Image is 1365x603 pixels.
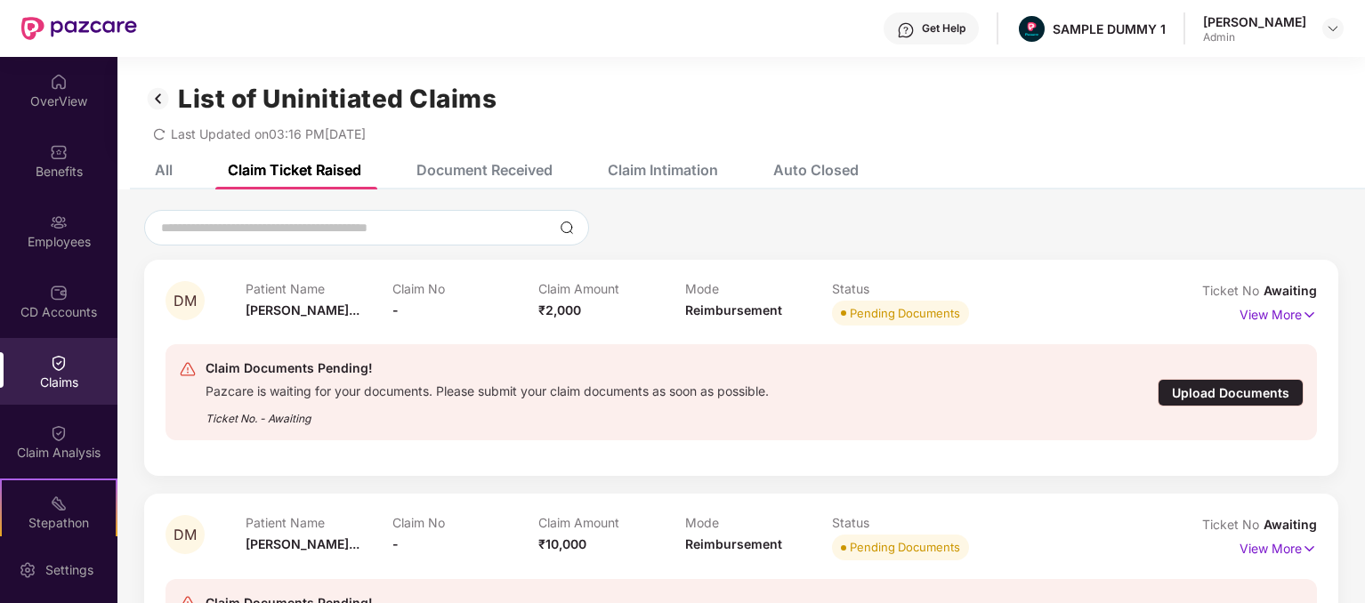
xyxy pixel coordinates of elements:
p: Claim No [392,515,539,530]
span: DM [174,293,197,309]
span: Ticket No [1202,517,1264,532]
span: Last Updated on 03:16 PM[DATE] [171,126,366,141]
span: [PERSON_NAME]... [246,536,359,551]
div: Admin [1203,30,1306,44]
img: svg+xml;base64,PHN2ZyB4bWxucz0iaHR0cDovL3d3dy53My5vcmcvMjAwMC9zdmciIHdpZHRoPSIxNyIgaGVpZ2h0PSIxNy... [1302,305,1317,325]
span: [PERSON_NAME]... [246,302,359,318]
p: Status [832,281,979,296]
span: Awaiting [1264,283,1317,298]
img: svg+xml;base64,PHN2ZyBpZD0iU2VhcmNoLTMyeDMyIiB4bWxucz0iaHR0cDovL3d3dy53My5vcmcvMjAwMC9zdmciIHdpZH... [560,221,574,235]
img: svg+xml;base64,PHN2ZyBpZD0iQ0RfQWNjb3VudHMiIGRhdGEtbmFtZT0iQ0QgQWNjb3VudHMiIHhtbG5zPSJodHRwOi8vd3... [50,284,68,301]
div: Claim Ticket Raised [228,161,361,179]
p: Mode [685,515,832,530]
div: Upload Documents [1158,379,1304,406]
p: Mode [685,281,832,296]
p: Patient Name [246,281,392,296]
div: Ticket No. - Awaiting [206,399,769,427]
img: svg+xml;base64,PHN2ZyBpZD0iSG9tZSIgeG1sbnM9Imh0dHA6Ly93d3cudzMub3JnLzIwMDAvc3ZnIiB3aWR0aD0iMjAiIG... [50,73,68,91]
span: Ticket No [1202,283,1264,298]
div: Auto Closed [773,161,859,179]
div: Pending Documents [850,304,960,322]
div: Pazcare is waiting for your documents. Please submit your claim documents as soon as possible. [206,379,769,399]
img: svg+xml;base64,PHN2ZyBpZD0iSGVscC0zMngzMiIgeG1sbnM9Imh0dHA6Ly93d3cudzMub3JnLzIwMDAvc3ZnIiB3aWR0aD... [897,21,915,39]
span: redo [153,126,166,141]
img: svg+xml;base64,PHN2ZyB3aWR0aD0iMzIiIGhlaWdodD0iMzIiIHZpZXdCb3g9IjAgMCAzMiAzMiIgZmlsbD0ibm9uZSIgeG... [144,84,173,114]
p: Patient Name [246,515,392,530]
div: Document Received [416,161,553,179]
img: svg+xml;base64,PHN2ZyB4bWxucz0iaHR0cDovL3d3dy53My5vcmcvMjAwMC9zdmciIHdpZHRoPSIyMSIgaGVpZ2h0PSIyMC... [50,494,68,512]
img: New Pazcare Logo [21,17,137,40]
h1: List of Uninitiated Claims [178,84,497,114]
span: ₹2,000 [538,302,581,318]
p: View More [1240,301,1317,325]
img: Pazcare_Alternative_logo-01-01.png [1019,16,1045,42]
div: All [155,161,173,179]
div: [PERSON_NAME] [1203,13,1306,30]
img: svg+xml;base64,PHN2ZyB4bWxucz0iaHR0cDovL3d3dy53My5vcmcvMjAwMC9zdmciIHdpZHRoPSIyNCIgaGVpZ2h0PSIyNC... [179,360,197,378]
p: Status [832,515,979,530]
div: Settings [40,561,99,579]
img: svg+xml;base64,PHN2ZyBpZD0iQ2xhaW0iIHhtbG5zPSJodHRwOi8vd3d3LnczLm9yZy8yMDAwL3N2ZyIgd2lkdGg9IjIwIi... [50,424,68,442]
span: Reimbursement [685,302,782,318]
span: Awaiting [1264,517,1317,532]
img: svg+xml;base64,PHN2ZyBpZD0iRW1wbG95ZWVzIiB4bWxucz0iaHR0cDovL3d3dy53My5vcmcvMjAwMC9zdmciIHdpZHRoPS... [50,213,68,231]
span: - [392,302,399,318]
div: SAMPLE DUMMY 1 [1053,20,1166,37]
span: DM [174,527,197,543]
img: svg+xml;base64,PHN2ZyB4bWxucz0iaHR0cDovL3d3dy53My5vcmcvMjAwMC9zdmciIHdpZHRoPSIxNyIgaGVpZ2h0PSIxNy... [1302,539,1317,559]
span: ₹10,000 [538,536,586,551]
p: Claim No [392,281,539,296]
div: Claim Intimation [608,161,718,179]
img: svg+xml;base64,PHN2ZyBpZD0iQmVuZWZpdHMiIHhtbG5zPSJodHRwOi8vd3d3LnczLm9yZy8yMDAwL3N2ZyIgd2lkdGg9Ij... [50,143,68,161]
p: Claim Amount [538,515,685,530]
p: Claim Amount [538,281,685,296]
img: svg+xml;base64,PHN2ZyBpZD0iQ2xhaW0iIHhtbG5zPSJodHRwOi8vd3d3LnczLm9yZy8yMDAwL3N2ZyIgd2lkdGg9IjIwIi... [50,354,68,372]
div: Stepathon [2,514,116,532]
span: - [392,536,399,551]
div: Get Help [922,21,965,36]
div: Claim Documents Pending! [206,358,769,379]
img: svg+xml;base64,PHN2ZyBpZD0iU2V0dGluZy0yMHgyMCIgeG1sbnM9Imh0dHA6Ly93d3cudzMub3JnLzIwMDAvc3ZnIiB3aW... [19,561,36,579]
p: View More [1240,535,1317,559]
div: Pending Documents [850,538,960,556]
img: svg+xml;base64,PHN2ZyBpZD0iRHJvcGRvd24tMzJ4MzIiIHhtbG5zPSJodHRwOi8vd3d3LnczLm9yZy8yMDAwL3N2ZyIgd2... [1326,21,1340,36]
span: Reimbursement [685,536,782,551]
